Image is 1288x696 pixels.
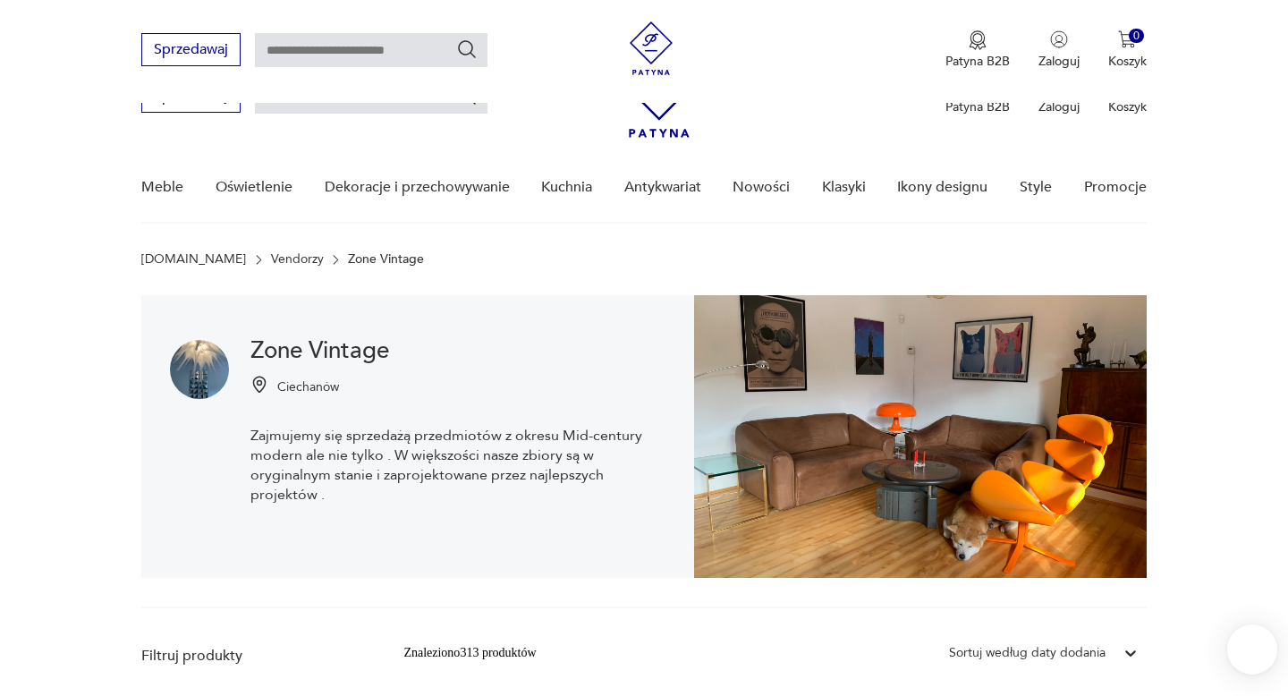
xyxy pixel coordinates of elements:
a: Dekoracje i przechowywanie [325,153,510,222]
a: Antykwariat [624,153,701,222]
a: Style [1020,153,1052,222]
a: Ikony designu [897,153,987,222]
p: Koszyk [1108,98,1147,115]
a: Klasyki [822,153,866,222]
button: Szukaj [456,38,478,60]
p: Zaloguj [1038,53,1080,70]
a: Meble [141,153,183,222]
img: Zone Vintage [170,340,229,399]
a: [DOMAIN_NAME] [141,252,246,267]
p: Zone Vintage [348,252,424,267]
div: Znaleziono 313 produktów [403,643,536,663]
iframe: Smartsupp widget button [1227,624,1277,675]
div: Sortuj według daty dodania [949,643,1106,663]
p: Patyna B2B [945,98,1010,115]
img: Zone Vintage [694,295,1146,578]
p: Filtruj produkty [141,646,360,666]
h1: Zone Vintage [250,340,665,361]
img: Patyna - sklep z meblami i dekoracjami vintage [624,21,678,75]
a: Sprzedawaj [141,45,241,57]
a: Promocje [1084,153,1147,222]
a: Vendorzy [271,252,324,267]
div: 0 [1129,29,1144,44]
p: Koszyk [1108,53,1147,70]
a: Kuchnia [541,153,592,222]
a: Sprzedawaj [141,91,241,104]
img: Ikona medalu [969,30,987,50]
a: Nowości [733,153,790,222]
img: Ikonka użytkownika [1050,30,1068,48]
a: Ikona medaluPatyna B2B [945,30,1010,70]
button: Zaloguj [1038,30,1080,70]
button: 0Koszyk [1108,30,1147,70]
p: Zajmujemy się sprzedażą przedmiotów z okresu Mid-century modern ale nie tylko . W większości nasz... [250,426,665,505]
a: Oświetlenie [216,153,292,222]
img: Ikona koszyka [1118,30,1136,48]
button: Sprzedawaj [141,33,241,66]
p: Patyna B2B [945,53,1010,70]
p: Zaloguj [1038,98,1080,115]
p: Ciechanów [277,378,339,395]
button: Patyna B2B [945,30,1010,70]
img: Ikonka pinezki mapy [250,376,268,394]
